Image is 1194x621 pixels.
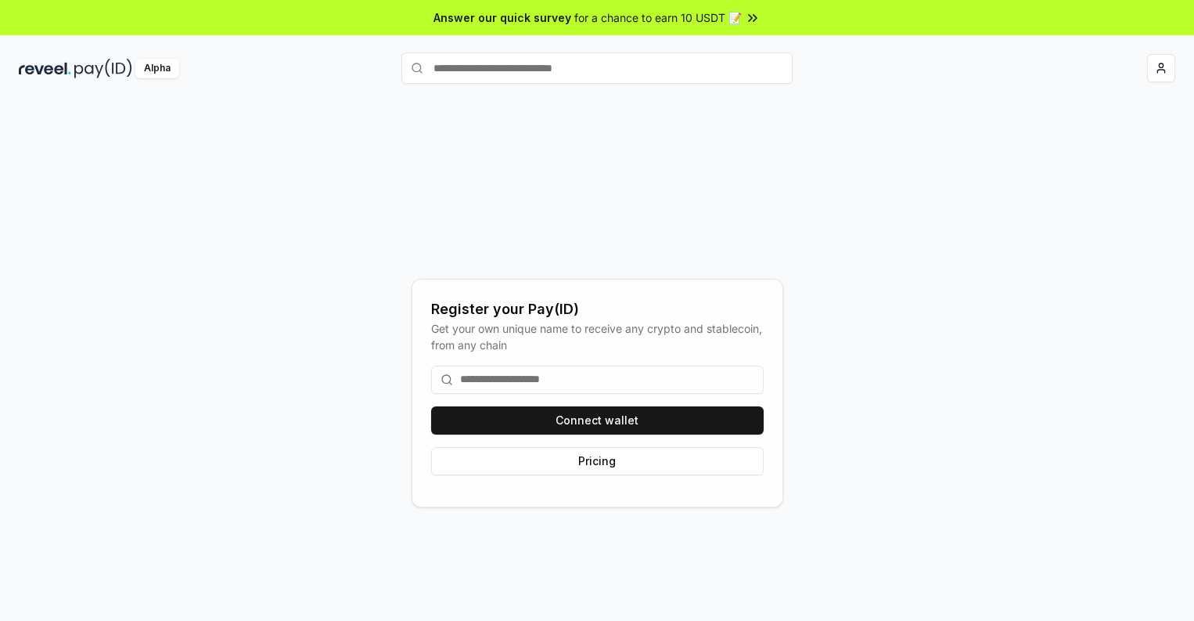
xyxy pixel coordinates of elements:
button: Pricing [431,447,764,475]
img: reveel_dark [19,59,71,78]
span: for a chance to earn 10 USDT 📝 [574,9,742,26]
button: Connect wallet [431,406,764,435]
span: Answer our quick survey [433,9,571,26]
div: Alpha [135,59,179,78]
div: Register your Pay(ID) [431,298,764,320]
img: pay_id [74,59,132,78]
div: Get your own unique name to receive any crypto and stablecoin, from any chain [431,320,764,353]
